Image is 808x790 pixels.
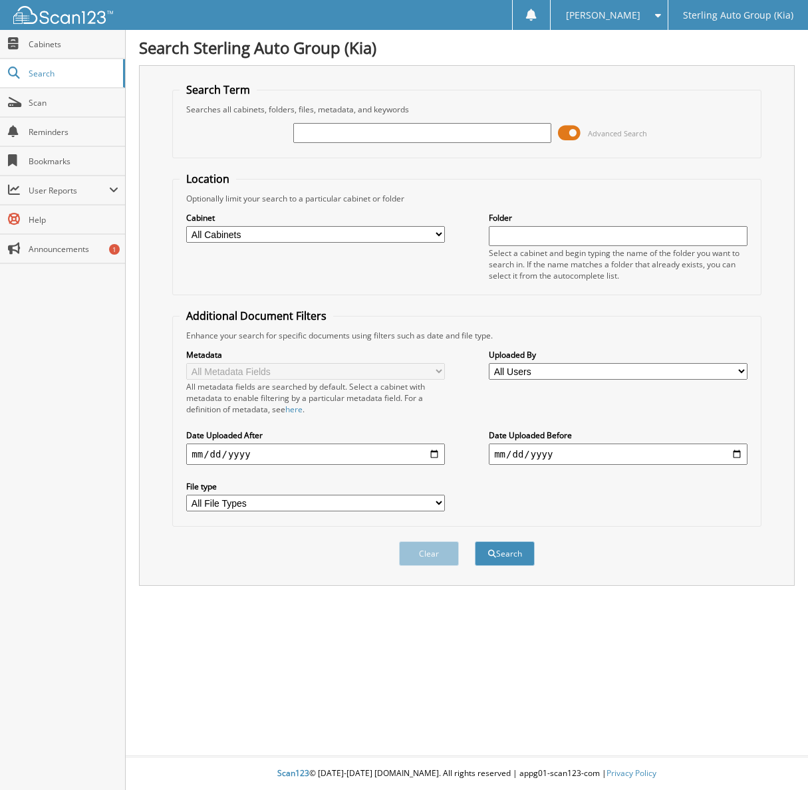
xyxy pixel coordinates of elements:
[139,37,795,59] h1: Search Sterling Auto Group (Kia)
[180,330,753,341] div: Enhance your search for specific documents using filters such as date and file type.
[475,541,535,566] button: Search
[186,430,445,441] label: Date Uploaded After
[588,128,647,138] span: Advanced Search
[489,430,747,441] label: Date Uploaded Before
[399,541,459,566] button: Clear
[29,185,109,196] span: User Reports
[285,404,303,415] a: here
[606,767,656,779] a: Privacy Policy
[186,349,445,360] label: Metadata
[186,444,445,465] input: start
[109,244,120,255] div: 1
[126,757,808,790] div: © [DATE]-[DATE] [DOMAIN_NAME]. All rights reserved | appg01-scan123-com |
[29,68,116,79] span: Search
[277,767,309,779] span: Scan123
[566,11,640,19] span: [PERSON_NAME]
[186,481,445,492] label: File type
[29,214,118,225] span: Help
[180,82,257,97] legend: Search Term
[29,243,118,255] span: Announcements
[29,97,118,108] span: Scan
[180,309,333,323] legend: Additional Document Filters
[489,212,747,223] label: Folder
[683,11,793,19] span: Sterling Auto Group (Kia)
[180,104,753,115] div: Searches all cabinets, folders, files, metadata, and keywords
[186,381,445,415] div: All metadata fields are searched by default. Select a cabinet with metadata to enable filtering b...
[29,39,118,50] span: Cabinets
[180,172,236,186] legend: Location
[489,349,747,360] label: Uploaded By
[186,212,445,223] label: Cabinet
[13,6,113,24] img: scan123-logo-white.svg
[180,193,753,204] div: Optionally limit your search to a particular cabinet or folder
[489,247,747,281] div: Select a cabinet and begin typing the name of the folder you want to search in. If the name match...
[29,126,118,138] span: Reminders
[489,444,747,465] input: end
[29,156,118,167] span: Bookmarks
